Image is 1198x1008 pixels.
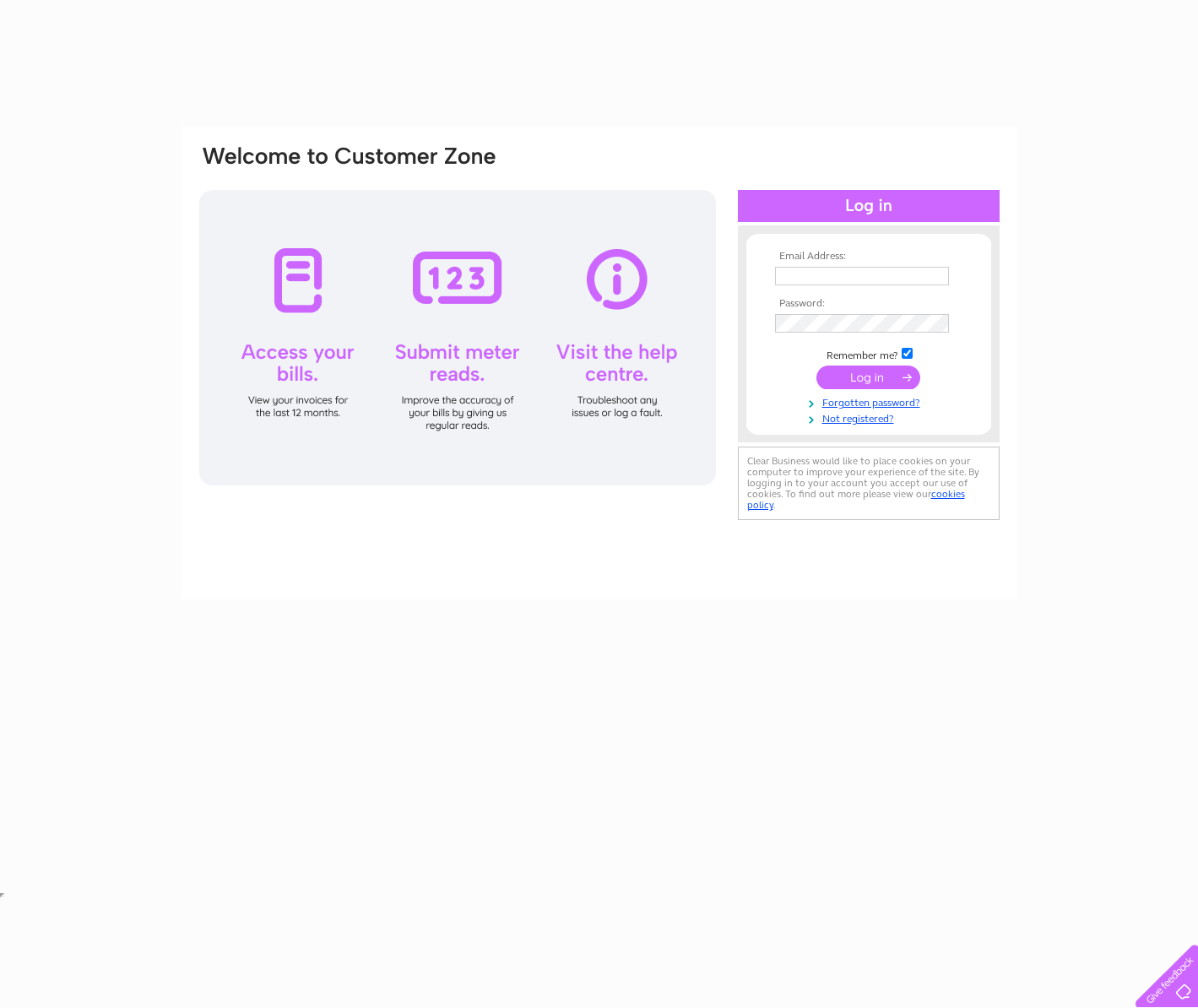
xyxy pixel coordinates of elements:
div: Clear Business would like to place cookies on your computer to improve your experience of the sit... [738,447,1000,520]
th: Password: [771,298,967,310]
th: Email Address: [771,251,967,263]
input: Submit [816,366,920,389]
a: Forgotten password? [775,393,967,409]
a: Not registered? [775,409,967,425]
td: Remember me? [771,345,967,362]
a: cookies policy [747,488,965,511]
